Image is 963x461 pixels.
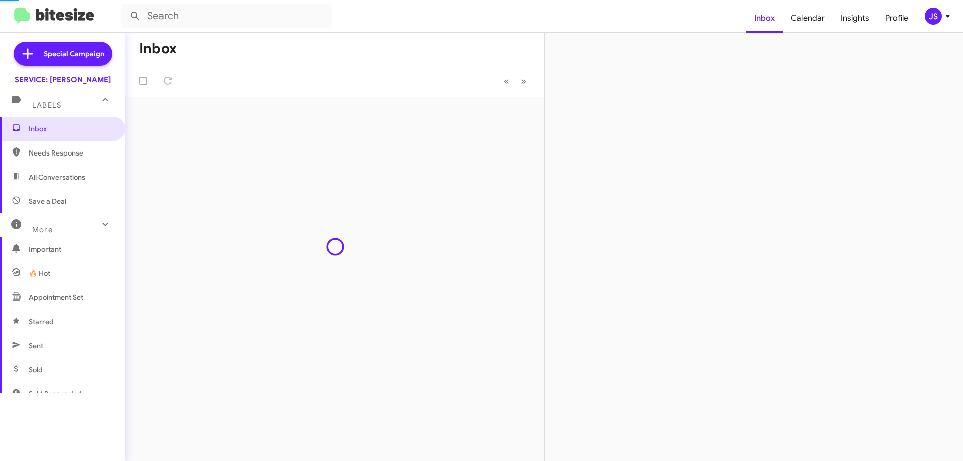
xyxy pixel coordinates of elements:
span: » [521,75,526,87]
span: Sent [29,341,43,351]
a: Special Campaign [14,42,112,66]
a: Insights [833,4,877,33]
button: Previous [498,71,515,91]
a: Profile [877,4,916,33]
a: Inbox [746,4,783,33]
span: All Conversations [29,172,85,182]
a: Calendar [783,4,833,33]
button: JS [916,8,952,25]
span: Starred [29,317,54,327]
span: Labels [32,101,61,110]
span: Needs Response [29,148,114,158]
span: Inbox [29,124,114,134]
span: Sold [29,365,43,375]
span: More [32,225,53,234]
div: SERVICE: [PERSON_NAME] [15,75,111,85]
span: Important [29,244,114,254]
h1: Inbox [139,41,177,57]
nav: Page navigation example [498,71,532,91]
span: Sold Responded [29,389,82,399]
div: JS [925,8,942,25]
span: Save a Deal [29,196,66,206]
input: Search [121,4,332,28]
button: Next [515,71,532,91]
span: 🔥 Hot [29,268,50,278]
span: « [504,75,509,87]
span: Appointment Set [29,292,83,302]
span: Special Campaign [44,49,104,59]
